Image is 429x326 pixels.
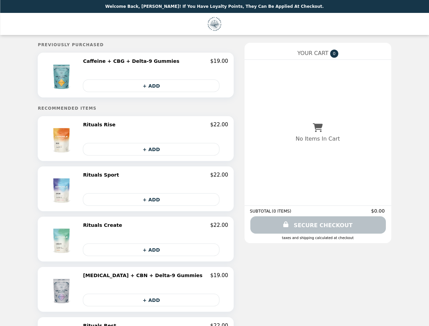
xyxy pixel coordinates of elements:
h2: Rituals Rise [83,122,118,128]
h2: Rituals Sport [83,172,122,178]
img: Caffeine + CBG + Delta-9 Gummies [44,58,80,92]
button: + ADD [83,193,219,206]
h2: Rituals Create [83,222,125,228]
h5: Recommended Items [38,106,233,111]
img: Melatonin + CBN + Delta-9 Gummies [44,272,80,306]
button: + ADD [83,143,219,156]
p: No Items In Cart [296,135,340,142]
button: + ADD [83,243,219,256]
span: 0 [330,50,338,58]
p: $22.00 [210,222,228,228]
h5: Previously Purchased [38,42,233,47]
button: + ADD [83,79,219,92]
p: Welcome Back, [PERSON_NAME]! If you have Loyalty Points, they can be applied at checkout. [105,4,324,9]
button: + ADD [83,294,219,306]
img: Rituals Rise [44,122,80,156]
span: $0.00 [371,208,386,214]
img: Rituals Create [44,222,80,256]
span: YOUR CART [297,50,328,56]
p: $19.00 [210,272,228,278]
p: $22.00 [210,122,228,128]
h2: [MEDICAL_DATA] + CBN + Delta-9 Gummies [83,272,205,278]
h2: Caffeine + CBG + Delta-9 Gummies [83,58,182,64]
span: ( 0 ITEMS ) [272,209,291,214]
div: Taxes and Shipping calculated at checkout [250,236,386,240]
p: $19.00 [210,58,228,64]
img: Brand Logo [208,17,221,31]
p: $22.00 [210,172,228,178]
span: SUBTOTAL [250,209,272,214]
img: Rituals Sport [44,172,80,206]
